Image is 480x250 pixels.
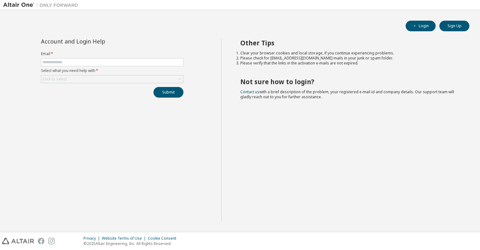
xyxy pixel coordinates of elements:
h2: Other Tips [240,39,458,47]
h2: Not sure how to login? [240,78,458,86]
label: Email [41,51,183,56]
li: Please check for [EMAIL_ADDRESS][DOMAIN_NAME] mails in your junk or spam folder. [240,56,458,61]
li: Clear your browser cookies and local storage, if you continue experiencing problems. [240,51,458,56]
div: Click to select [42,77,67,82]
button: Login [406,21,436,31]
label: Select what you need help with [41,68,183,73]
img: Altair One [3,2,81,8]
button: Submit [153,87,183,98]
div: Account and Login Help [41,39,155,44]
span: with a brief description of the problem, your registered e-mail id and company details. Our suppo... [240,89,454,99]
button: Sign Up [439,21,469,31]
li: Please verify that the links in the activation e-mails are not expired. [240,61,458,66]
div: Cookie Consent [148,236,180,241]
a: Contact us [240,89,259,94]
div: Click to select [41,75,183,83]
img: instagram.svg [48,238,55,244]
p: © 2025 Altair Engineering, Inc. All Rights Reserved. [83,241,180,246]
div: Website Terms of Use [102,236,148,241]
img: altair_logo.svg [2,238,34,244]
img: facebook.svg [38,238,44,244]
div: Privacy [83,236,102,241]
